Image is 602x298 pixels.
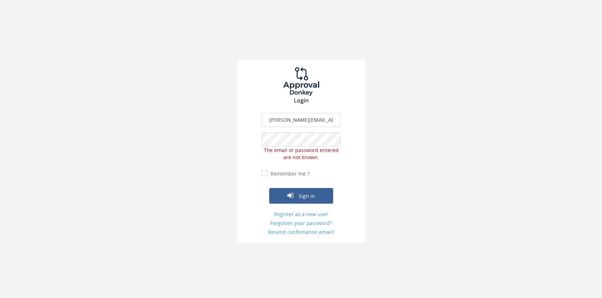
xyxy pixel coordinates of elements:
[269,170,309,177] label: Remember me ?
[237,98,365,104] h3: Login
[275,67,328,96] img: logo.png
[262,211,341,218] a: Register as a new user
[262,229,341,236] a: Resend confirmation email?
[264,147,339,161] span: The email or password entered are not known.
[262,220,341,227] a: Forgotten your password?
[262,113,341,127] input: Enter your Email
[269,188,333,204] button: Sign in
